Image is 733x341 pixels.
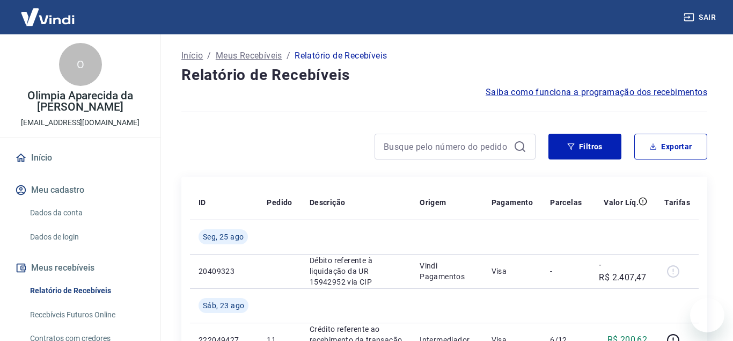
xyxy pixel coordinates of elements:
p: Pagamento [492,197,533,208]
p: - [550,266,582,277]
button: Exportar [634,134,707,159]
p: Tarifas [664,197,690,208]
button: Filtros [548,134,621,159]
p: Vindi Pagamentos [420,260,474,282]
p: Parcelas [550,197,582,208]
p: / [207,49,211,62]
a: Relatório de Recebíveis [26,280,148,302]
span: Seg, 25 ago [203,231,244,242]
input: Busque pelo número do pedido [384,139,509,155]
p: Visa [492,266,533,277]
p: Valor Líq. [604,197,639,208]
p: Débito referente à liquidação da UR 15942952 via CIP [310,255,402,287]
iframe: Botão para abrir a janela de mensagens [690,298,724,332]
p: Olimpia Aparecida da [PERSON_NAME] [9,90,152,113]
a: Meus Recebíveis [216,49,282,62]
button: Meus recebíveis [13,256,148,280]
p: Descrição [310,197,346,208]
img: Vindi [13,1,83,33]
a: Recebíveis Futuros Online [26,304,148,326]
span: Sáb, 23 ago [203,300,244,311]
p: 20409323 [199,266,250,277]
button: Sair [681,8,720,27]
a: Início [181,49,203,62]
p: Pedido [267,197,292,208]
a: Início [13,146,148,170]
p: / [287,49,290,62]
p: Origem [420,197,446,208]
p: ID [199,197,206,208]
p: -R$ 2.407,47 [599,258,647,284]
a: Dados de login [26,226,148,248]
a: Dados da conta [26,202,148,224]
div: O [59,43,102,86]
button: Meu cadastro [13,178,148,202]
h4: Relatório de Recebíveis [181,64,707,86]
p: Relatório de Recebíveis [295,49,387,62]
a: Saiba como funciona a programação dos recebimentos [486,86,707,99]
p: [EMAIL_ADDRESS][DOMAIN_NAME] [21,117,140,128]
